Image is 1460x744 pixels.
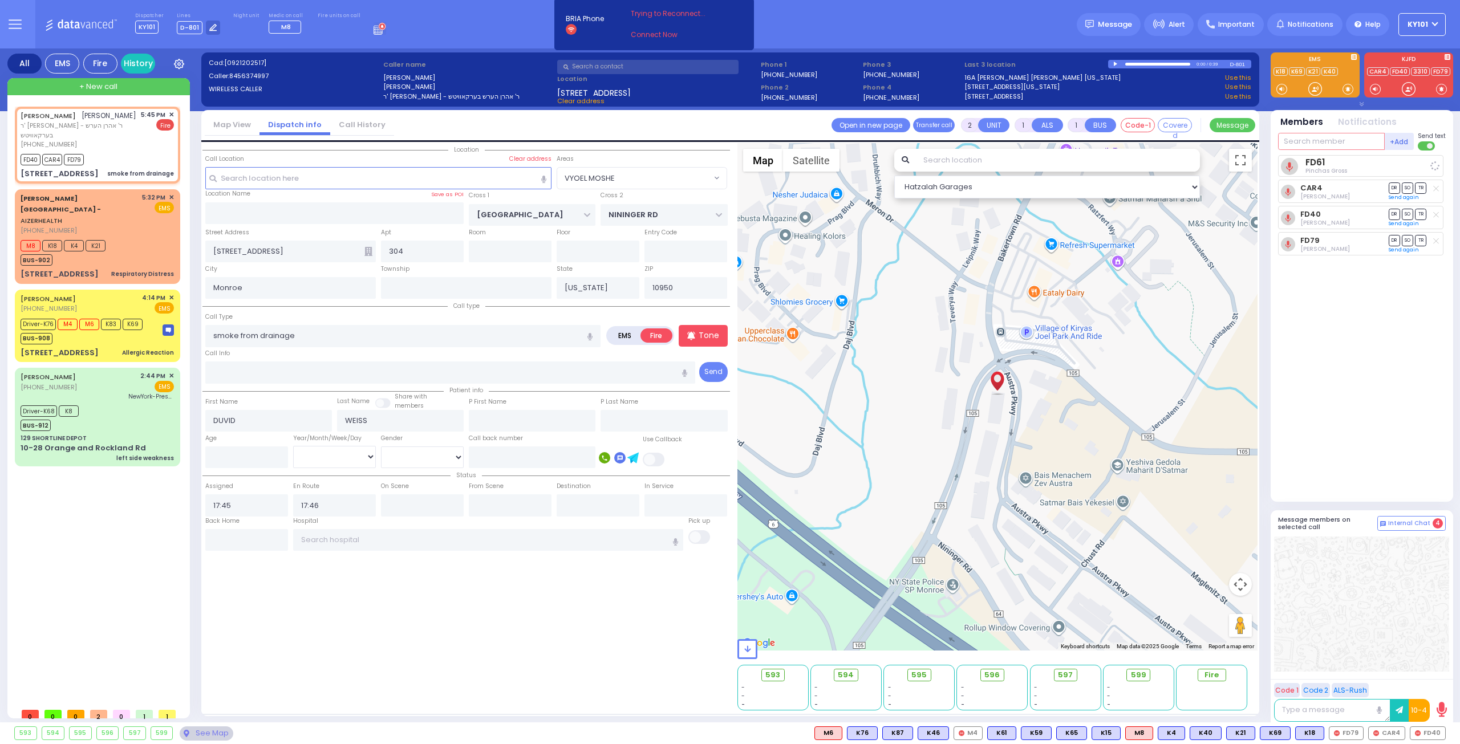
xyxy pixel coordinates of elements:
[1390,67,1410,76] a: FD40
[90,710,107,718] span: 2
[21,434,87,442] div: 129 SHORTLINE DEPOT
[1208,58,1219,71] div: 0:39
[565,173,615,184] span: VYOEL MOSHE
[169,293,174,303] span: ✕
[1368,726,1405,740] div: CAR4
[1300,245,1350,253] span: Yida Grunwald
[1260,726,1291,740] div: BLS
[7,54,42,74] div: All
[1373,730,1379,736] img: red-radio-icon.svg
[155,202,174,213] span: EMS
[1098,19,1132,30] span: Message
[21,194,101,214] span: [PERSON_NAME][GEOGRAPHIC_DATA] -
[566,14,604,24] span: BRIA Phone
[128,392,174,401] span: NewYork-Presbyterian/Weill Cornell Medical Center
[916,149,1201,172] input: Search location
[557,228,570,237] label: Floor
[205,517,240,526] label: Back Home
[45,17,121,31] img: Logo
[381,228,391,237] label: Apt
[469,228,486,237] label: Room
[42,240,62,251] span: K18
[1196,58,1206,71] div: 0:00
[1107,700,1110,709] span: -
[740,636,778,651] img: Google
[1398,13,1446,36] button: KY101
[177,21,202,34] span: D-801
[142,294,165,302] span: 4:14 PM
[1056,726,1087,740] div: K65
[1280,116,1323,129] button: Members
[888,683,891,692] span: -
[964,60,1108,70] label: Last 3 location
[205,312,233,322] label: Call Type
[21,372,76,381] a: [PERSON_NAME]
[1271,56,1360,64] label: EMS
[42,727,64,739] div: 594
[469,482,504,491] label: From Scene
[293,529,684,551] input: Search hospital
[1274,683,1300,697] button: Code 1
[961,692,964,700] span: -
[233,13,259,19] label: Night unit
[121,54,155,74] a: History
[911,669,927,681] span: 595
[224,58,266,67] span: [0921202517]
[882,726,913,740] div: BLS
[743,149,783,172] button: Show street map
[209,71,379,81] label: Caller:
[863,60,961,70] span: Phone 3
[67,710,84,718] span: 0
[381,482,409,491] label: On Scene
[959,730,964,736] img: red-radio-icon.svg
[984,669,1000,681] span: 596
[83,54,117,74] div: Fire
[1410,726,1446,740] div: FD40
[142,193,165,202] span: 5:32 PM
[601,191,623,200] label: Cross 2
[978,118,1009,132] button: UNIT
[557,168,711,188] span: VYOEL MOSHE
[124,727,145,739] div: 597
[21,319,56,330] span: Driver-K76
[15,727,36,739] div: 593
[1385,133,1414,150] button: +Add
[1433,518,1443,528] span: 4
[1034,692,1037,700] span: -
[163,324,174,336] img: message-box.svg
[1295,726,1324,740] div: BLS
[122,348,174,357] div: Allergic Reaction
[761,60,859,70] span: Phone 1
[21,121,137,140] span: ר' [PERSON_NAME] - ר' אהרן הערש בערקאוויטש
[1085,118,1116,132] button: BUS
[448,145,485,154] span: Location
[1321,67,1338,76] a: K40
[557,96,605,105] span: Clear address
[451,471,482,479] span: Status
[86,240,106,251] span: K21
[847,726,878,740] div: K76
[1210,118,1255,132] button: Message
[21,405,57,417] span: Driver-K68
[557,482,591,491] label: Destination
[1365,19,1381,30] span: Help
[1125,726,1153,740] div: M8
[557,265,573,274] label: State
[1402,209,1413,219] span: SO
[557,60,739,74] input: Search a contact
[1305,158,1325,166] a: FD61
[1418,132,1446,140] span: Send text
[1278,133,1385,150] input: Search member
[557,74,757,84] label: Location
[395,392,427,401] small: Share with
[847,726,878,740] div: BLS
[381,265,409,274] label: Township
[1431,67,1450,76] a: FD79
[1021,726,1052,740] div: K59
[644,228,677,237] label: Entry Code
[1085,20,1094,29] img: message.svg
[964,92,1023,101] a: [STREET_ADDRESS]
[761,83,859,92] span: Phone 2
[1092,726,1121,740] div: K15
[1332,683,1369,697] button: ALS-Rush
